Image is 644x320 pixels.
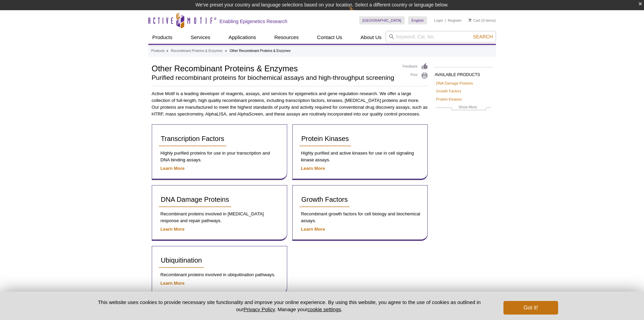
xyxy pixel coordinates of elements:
button: Search [471,34,495,40]
a: Learn More [161,166,185,171]
span: Growth Factors [301,196,348,203]
a: Learn More [161,227,185,232]
span: Protein Kinases [301,135,349,142]
a: About Us [356,31,386,44]
a: Protein Kinases [299,131,351,146]
li: | [445,16,446,24]
a: DNA Damage Proteins [436,80,473,86]
p: Recombinant proteins involved in [MEDICAL_DATA] response and repair pathways. [159,211,280,224]
p: This website uses cookies to provide necessary site functionality and improve your online experie... [86,299,493,313]
a: Resources [270,31,303,44]
a: Print [403,72,428,79]
a: Growth Factors [299,192,350,207]
a: Applications [224,31,260,44]
h2: AVAILABLE PRODUCTS [435,67,493,79]
a: Contact Us [313,31,346,44]
a: Recombinant Proteins & Enzymes [171,48,222,54]
button: Got it! [503,301,558,315]
a: Products [151,48,165,54]
li: (0 items) [468,16,496,24]
p: Recombinant proteins involved in ubiquitination pathways. [159,271,280,278]
h2: Purified recombinant proteins for biochemical assays and high-throughput screening [152,75,396,81]
a: Protein Kinases [436,96,462,102]
li: Other Recombinant Proteins & Enzymes [229,49,291,53]
h1: Other Recombinant Proteins & Enzymes [152,63,396,73]
li: » [166,49,168,53]
img: Your Cart [468,18,472,22]
a: English [408,16,427,24]
a: Cart [468,18,480,23]
button: cookie settings [307,306,341,312]
a: Show More [436,104,491,112]
h2: Enabling Epigenetics Research [220,18,288,24]
span: Search [473,34,493,39]
span: Transcription Factors [161,135,224,142]
a: Privacy Policy [243,306,275,312]
a: Register [448,18,462,23]
a: Learn More [301,227,325,232]
p: Highly purified proteins for use in your transcription and DNA binding assays. [159,150,280,163]
img: Change Here [349,5,367,21]
input: Keyword, Cat. No. [386,31,496,42]
a: Transcription Factors [159,131,226,146]
a: Services [187,31,215,44]
a: Products [148,31,177,44]
p: Recombinant growth factors for cell biology and biochemical assays. [299,211,421,224]
p: Active Motif is a leading developer of reagents, assays, and services for epigenetics and gene re... [152,90,428,118]
a: Feedback [403,63,428,70]
p: Highly purified and active kinases for use in cell signaling kinase assays. [299,150,421,163]
a: Ubiquitination [159,253,204,268]
a: Growth Factors [436,88,461,94]
a: DNA Damage Proteins [159,192,231,207]
li: » [225,49,227,53]
a: Learn More [161,281,185,286]
span: Ubiquitination [161,256,202,264]
a: Learn More [301,166,325,171]
a: Login [434,18,443,23]
span: DNA Damage Proteins [161,196,229,203]
a: [GEOGRAPHIC_DATA] [359,16,405,24]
